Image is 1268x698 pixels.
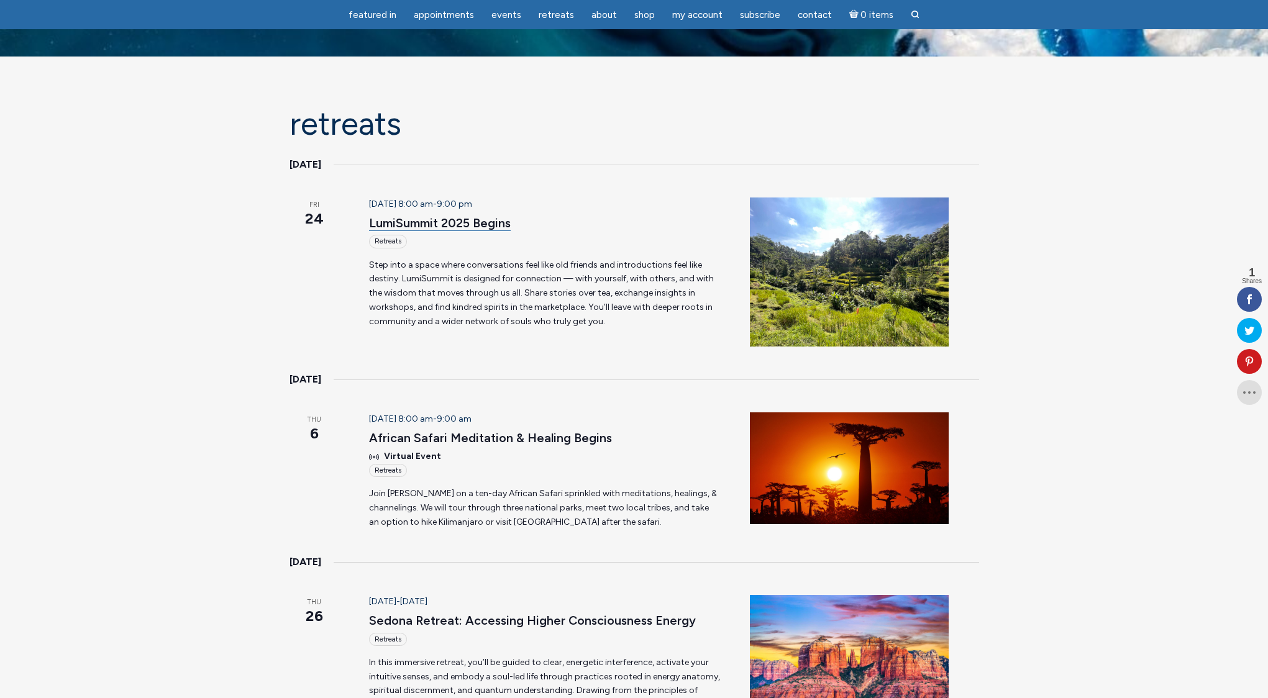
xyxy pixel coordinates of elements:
[740,9,780,20] span: Subscribe
[369,414,433,424] span: [DATE] 8:00 am
[290,597,340,608] span: Thu
[414,9,474,20] span: Appointments
[341,3,404,27] a: featured in
[860,11,893,20] span: 0 items
[369,464,407,477] div: Retreats
[790,3,839,27] a: Contact
[290,605,340,627] span: 26
[369,633,407,646] div: Retreats
[484,3,529,27] a: Events
[842,2,901,27] a: Cart0 items
[531,3,582,27] a: Retreats
[290,371,321,388] time: [DATE]
[290,415,340,425] span: Thu
[369,596,427,607] time: -
[290,200,340,211] span: Fri
[369,430,612,446] a: African Safari Meditation & Healing Begins
[369,199,433,209] span: [DATE] 8:00 am
[369,258,720,329] p: Step into a space where conversations feel like old friends and introductions feel like destiny. ...
[798,9,832,20] span: Contact
[369,235,407,248] div: Retreats
[849,9,861,20] i: Cart
[369,596,396,607] span: [DATE]
[290,554,321,570] time: [DATE]
[369,215,511,231] a: LumiSummit 2025 Begins
[1242,278,1262,284] span: Shares
[732,3,788,27] a: Subscribe
[627,3,662,27] a: Shop
[750,412,949,524] img: Baobab-Tree-Sunset-JBM
[634,9,655,20] span: Shop
[591,9,617,20] span: About
[369,487,720,529] p: Join [PERSON_NAME] on a ten-day African Safari sprinkled with meditations, healings, & channeling...
[290,208,340,229] span: 24
[400,596,427,607] span: [DATE]
[584,3,624,27] a: About
[672,9,723,20] span: My Account
[290,156,321,173] time: [DATE]
[290,423,340,444] span: 6
[406,3,481,27] a: Appointments
[665,3,730,27] a: My Account
[1242,267,1262,278] span: 1
[437,414,472,424] span: 9:00 am
[349,9,396,20] span: featured in
[437,199,472,209] span: 9:00 pm
[369,613,696,628] a: Sedona Retreat: Accessing Higher Consciousness Energy
[369,414,472,424] time: -
[384,450,441,464] span: Virtual Event
[750,197,949,347] img: JBM Bali Rice Fields 2
[369,199,472,209] time: -
[539,9,574,20] span: Retreats
[491,9,521,20] span: Events
[290,106,979,142] h1: Retreats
